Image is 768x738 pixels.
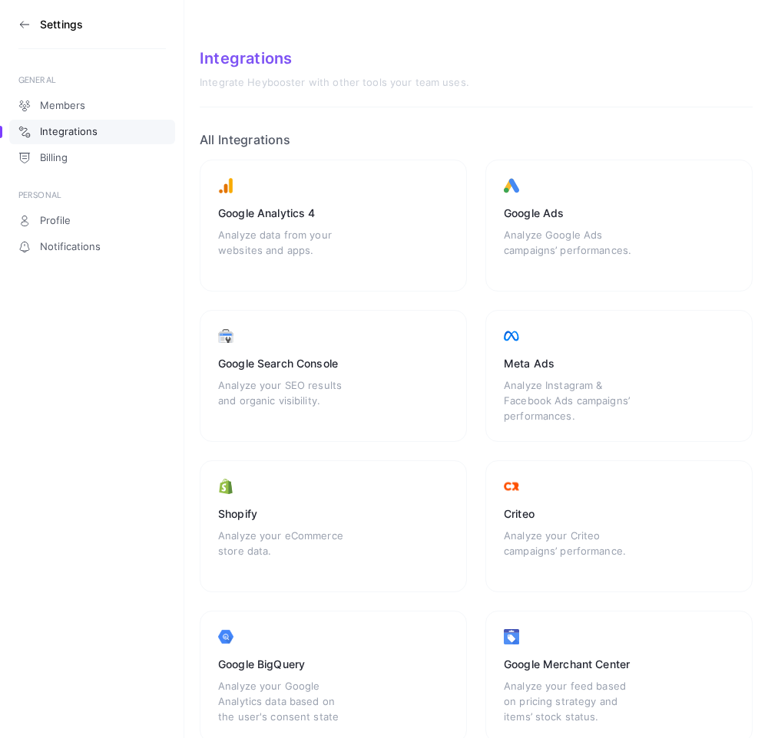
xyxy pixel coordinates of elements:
[200,77,753,89] div: Integrate Heybooster with other tools your team uses.
[504,657,734,672] div: Google Merchant Center
[504,377,639,423] div: Analyze Instagram & Facebook Ads campaigns’ performances.
[9,209,175,233] a: Profile
[9,94,175,118] a: Members
[218,657,449,672] div: Google BigQuery
[9,235,175,259] a: Notifications
[200,49,753,68] div: Integrations
[218,528,353,574] div: Analyze your eCommerce store data.
[218,206,449,221] div: Google Analytics 4
[9,146,175,170] a: Billing
[40,152,68,164] span: Billing
[504,227,639,273] div: Analyze Google Ads campaigns’ performances.
[218,377,353,423] div: Analyze your SEO results and organic visibility.
[40,100,85,112] span: Members
[218,227,353,273] div: Analyze data from your websites and apps.
[504,206,734,221] div: Google Ads
[40,241,101,253] span: Notifications
[200,132,753,147] h2: All Integrations
[504,678,639,724] div: Analyze your feed based on pricing strategy and items’ stock status.
[40,18,83,31] h3: Settings
[9,120,175,144] a: Integrations
[40,126,98,138] span: Integrations
[504,356,734,371] div: Meta Ads
[504,506,734,522] div: Criteo
[18,189,166,201] div: PERSONAL
[218,356,449,371] div: Google Search Console
[40,215,71,227] span: Profile
[218,678,353,724] div: Analyze your Google Analytics data based on the user's consent state
[218,506,449,522] div: Shopify
[18,74,166,86] div: GENERAL
[504,528,639,574] div: Analyze your Criteo campaigns’ performance.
